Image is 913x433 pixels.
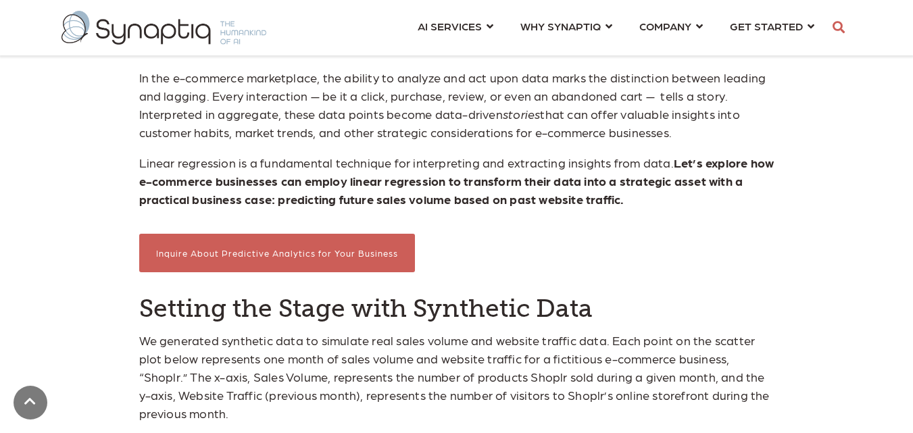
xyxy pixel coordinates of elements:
p: Linear regression is a fundamental technique for interpreting and extracting insights from data. [139,153,774,208]
p: In the e-commerce marketplace, the ability to analyze and act upon data marks the distinction bet... [139,68,774,141]
p: We generated synthetic data to simulate real sales volume and website traffic data. Each point on... [139,331,774,422]
a: COMPANY [639,14,703,39]
span: GET STARTED [730,17,803,35]
span: AI SERVICES [418,17,482,35]
h3: Setting the Stage with Synthetic Data [139,292,774,325]
img: synaptiq logo-2 [61,11,266,45]
a: GET STARTED [730,14,814,39]
strong: Let’s explore how e-commerce businesses can employ linear regression to transform their data into... [139,155,774,206]
nav: menu [404,3,828,52]
a: Inquire About Predictive Analytics for Your Business [139,234,415,272]
span: WHY SYNAPTIQ [520,17,601,35]
em: stories [503,107,540,121]
a: AI SERVICES [418,14,493,39]
a: WHY SYNAPTIQ [520,14,612,39]
span: COMPANY [639,17,691,35]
